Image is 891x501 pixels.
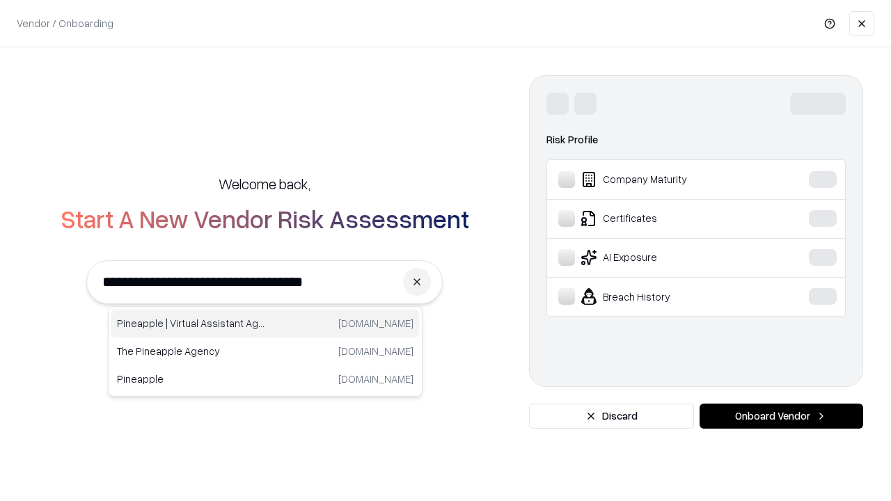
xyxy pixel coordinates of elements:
div: Certificates [558,210,766,227]
h5: Welcome back, [219,174,310,193]
p: [DOMAIN_NAME] [338,372,413,386]
div: Company Maturity [558,171,766,188]
button: Onboard Vendor [700,404,863,429]
div: Breach History [558,288,766,305]
div: Risk Profile [546,132,846,148]
p: The Pineapple Agency [117,344,265,358]
div: Suggestions [108,306,423,397]
h2: Start A New Vendor Risk Assessment [61,205,469,232]
button: Discard [529,404,694,429]
p: [DOMAIN_NAME] [338,316,413,331]
p: Pineapple [117,372,265,386]
div: AI Exposure [558,249,766,266]
p: Vendor / Onboarding [17,16,113,31]
p: Pineapple | Virtual Assistant Agency [117,316,265,331]
p: [DOMAIN_NAME] [338,344,413,358]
